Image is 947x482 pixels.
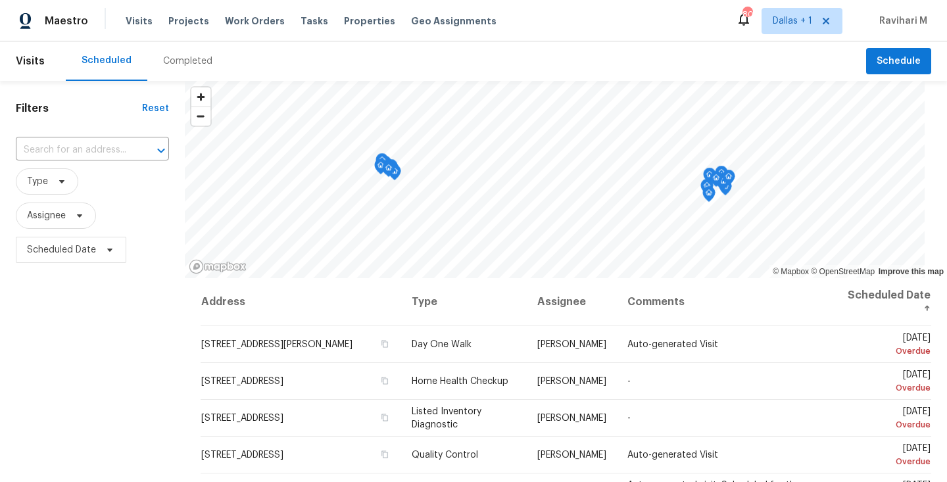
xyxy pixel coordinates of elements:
div: Completed [163,55,212,68]
span: [STREET_ADDRESS] [201,450,283,460]
span: Visits [126,14,153,28]
button: Zoom in [191,87,210,107]
div: Map marker [700,179,714,199]
span: [STREET_ADDRESS][PERSON_NAME] [201,340,352,349]
span: Schedule [877,53,921,70]
span: [PERSON_NAME] [537,414,606,423]
button: Zoom out [191,107,210,126]
span: [PERSON_NAME] [537,450,606,460]
span: Dallas + 1 [773,14,812,28]
a: Mapbox [773,267,809,276]
span: - [627,377,631,386]
h1: Filters [16,102,142,115]
div: Scheduled [82,54,132,67]
span: Visits [16,47,45,76]
span: [DATE] [846,333,931,358]
span: [STREET_ADDRESS] [201,377,283,386]
span: [DATE] [846,407,931,431]
span: Ravihari M [874,14,927,28]
span: Type [27,175,48,188]
span: Quality Control [412,450,478,460]
button: Schedule [866,48,931,75]
div: Map marker [710,171,723,191]
span: Maestro [45,14,88,28]
div: Map marker [374,158,387,179]
span: Work Orders [225,14,285,28]
span: Listed Inventory Diagnostic [412,407,481,429]
div: Map marker [379,156,392,176]
th: Assignee [527,278,617,326]
th: Type [401,278,527,326]
input: Search for an address... [16,140,132,160]
div: Map marker [702,186,716,206]
span: Assignee [27,209,66,222]
a: Improve this map [879,267,944,276]
button: Open [152,141,170,160]
span: Home Health Checkup [412,377,508,386]
span: Scheduled Date [27,243,96,256]
span: Day One Walk [412,340,472,349]
span: [PERSON_NAME] [537,377,606,386]
span: Geo Assignments [411,14,497,28]
div: Overdue [846,381,931,395]
div: Map marker [385,159,398,180]
div: 80 [742,8,752,21]
span: [DATE] [846,370,931,395]
th: Scheduled Date ↑ [836,278,931,326]
span: Properties [344,14,395,28]
span: Auto-generated Visit [627,340,718,349]
div: Map marker [703,168,716,188]
button: Copy Address [379,338,391,350]
div: Overdue [846,345,931,358]
div: Reset [142,102,169,115]
button: Copy Address [379,412,391,423]
button: Copy Address [379,375,391,387]
a: OpenStreetMap [811,267,875,276]
span: Projects [168,14,209,28]
span: [STREET_ADDRESS] [201,414,283,423]
div: Map marker [376,153,389,174]
div: Overdue [846,418,931,431]
th: Comments [617,278,836,326]
button: Copy Address [379,448,391,460]
span: Auto-generated Visit [627,450,718,460]
span: [DATE] [846,444,931,468]
span: - [627,414,631,423]
th: Address [201,278,401,326]
canvas: Map [185,81,925,278]
div: Map marker [388,164,401,185]
span: Tasks [301,16,328,26]
div: Map marker [722,170,735,190]
a: Mapbox homepage [189,259,247,274]
div: Map marker [386,162,399,182]
div: Map marker [382,161,395,181]
div: Overdue [846,455,931,468]
span: [PERSON_NAME] [537,340,606,349]
div: Map marker [715,166,728,186]
div: Map marker [379,158,393,179]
